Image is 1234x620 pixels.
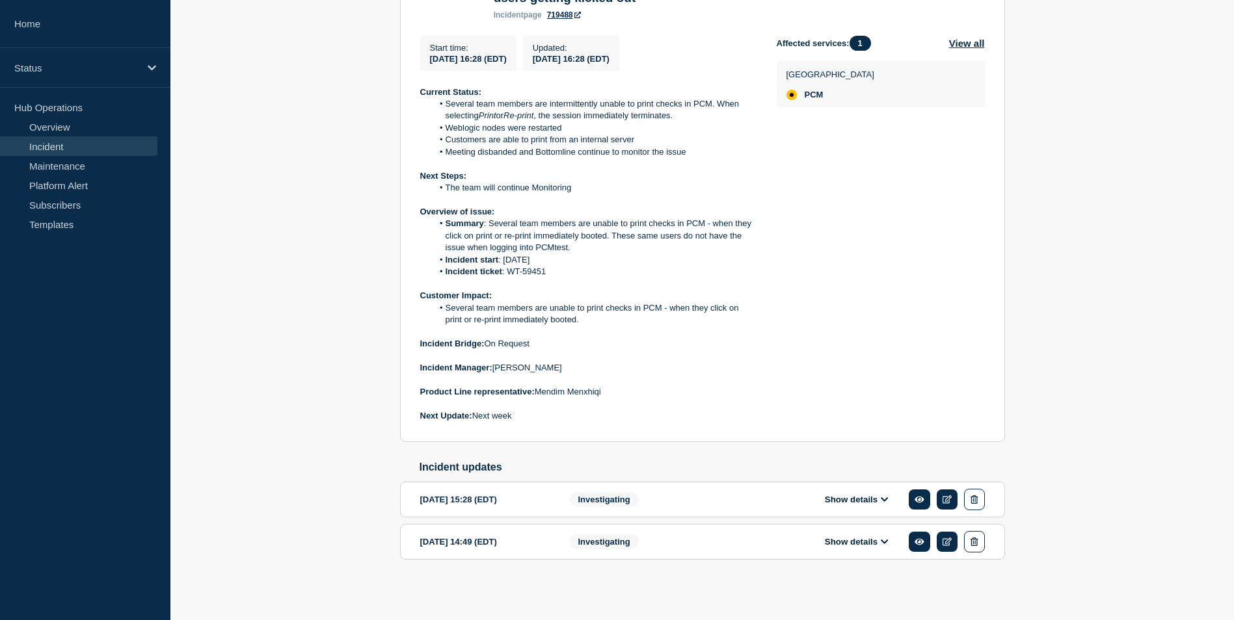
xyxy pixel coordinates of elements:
[433,122,756,134] li: Weblogic nodes were restarted
[570,492,639,507] span: Investigating
[420,291,492,300] strong: Customer Impact:
[430,43,507,53] p: Start time :
[494,10,524,19] span: incident
[433,254,756,266] li: : [DATE]
[949,36,985,51] button: View all
[433,182,756,194] li: The team will continue Monitoring
[420,338,756,350] p: On Request
[420,339,485,348] strong: Incident Bridge:
[430,54,507,64] span: [DATE] 16:28 (EDT)
[433,98,756,122] li: Several team members are intermittently unable to print checks in PCM. When selecting or , the se...
[821,494,892,505] button: Show details
[420,387,535,396] strong: Product Line representative:
[420,362,756,374] p: [PERSON_NAME]
[786,70,874,79] p: [GEOGRAPHIC_DATA]
[433,266,756,278] li: : WT-59451
[420,207,495,216] strong: Overview of issue:
[14,62,139,73] p: Status
[420,411,472,420] strong: Next Update:
[805,90,824,100] span: PCM
[420,386,756,398] p: Mendim Menxhiqi
[420,410,756,422] p: Next week
[446,218,484,228] strong: Summary
[533,43,610,53] p: Updated :
[446,255,499,265] strong: Incident start
[533,53,610,64] div: [DATE] 16:28 (EDT)
[433,146,756,158] li: Meeting disbanded and Bottomline continue to monitor the issue
[420,363,492,372] strong: Incident Manager:
[494,10,542,19] p: page
[420,171,467,181] strong: Next Steps:
[446,266,502,276] strong: Incident ticket
[479,110,496,120] em: Print
[777,36,878,51] span: Affected services:
[433,134,756,146] li: Customers are able to print from an internal server
[503,110,533,120] em: Re-print
[420,531,550,552] div: [DATE] 14:49 (EDT)
[850,36,871,51] span: 1
[420,461,1005,473] h2: Incident updates
[420,87,482,97] strong: Current Status:
[821,536,892,547] button: Show details
[420,489,550,510] div: [DATE] 15:28 (EDT)
[433,218,756,253] li: : Several team members are unable to print checks in PCM - when they click on print or re-print i...
[433,302,756,326] li: Several team members are unable to print checks in PCM - when they click on print or re-print imm...
[547,10,581,19] a: 719488
[570,534,639,549] span: Investigating
[786,90,797,100] div: affected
